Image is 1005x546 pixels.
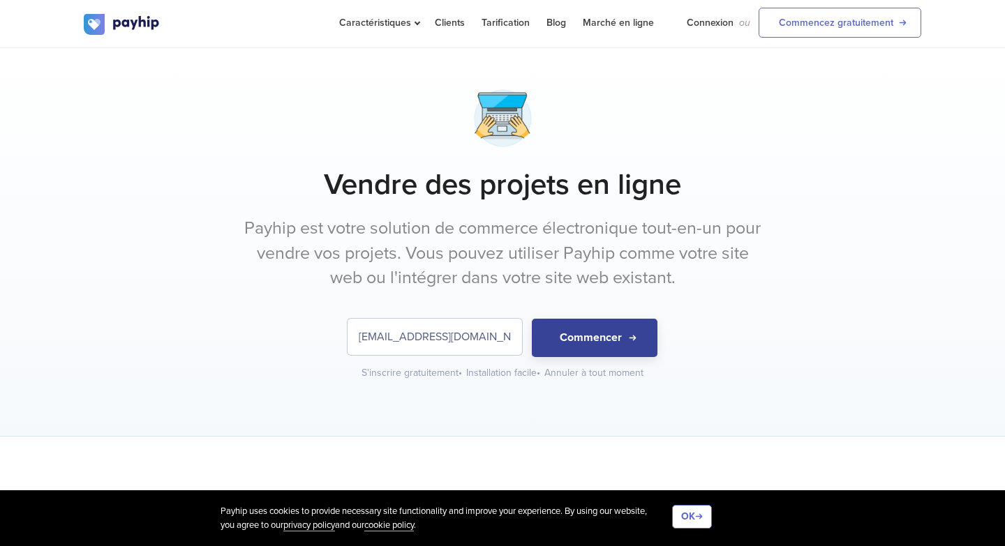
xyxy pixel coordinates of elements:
[537,367,540,379] span: •
[348,319,522,355] input: Saisissez votre adresse électronique
[759,8,921,38] a: Commencez gratuitement
[241,216,764,291] p: Payhip est votre solution de commerce électronique tout-en-un pour vendre vos projets. Vous pouve...
[84,14,161,35] img: logo.svg
[221,505,672,532] div: Payhip uses cookies to provide necessary site functionality and improve your experience. By using...
[468,83,538,153] img: macbook-typing-2-hej2fsgvy3lux6ii1y2exr.png
[364,520,414,531] a: cookie policy
[544,366,643,380] div: Annuler à tout moment
[339,17,418,29] span: Caractéristiques
[672,505,712,529] button: OK
[84,167,921,202] h1: Vendre des projets en ligne
[362,366,463,380] div: S'inscrire gratuitement
[466,366,542,380] div: Installation facile
[532,319,657,357] button: Commencer
[283,520,335,531] a: privacy policy
[459,367,462,379] span: •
